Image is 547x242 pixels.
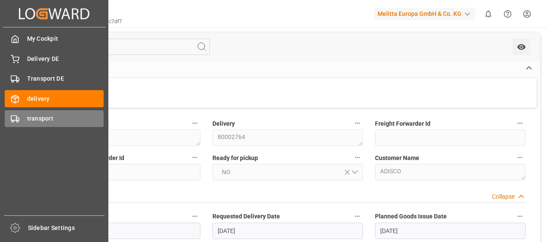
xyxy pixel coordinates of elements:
[5,90,104,107] a: delivery
[514,118,525,129] button: Freight Forwarder Id
[27,54,104,64] span: Delivery DE
[5,30,104,47] a: My Cockpit
[212,154,258,163] span: Ready for pickup
[375,119,430,128] span: Freight Forwarder Id
[513,39,530,55] button: open menu
[212,223,363,239] input: DD.MM.YYYY
[375,212,447,221] span: Planned Goods Issue Date
[218,168,235,177] span: NO
[375,164,525,180] textarea: ADISCO
[212,130,363,146] textarea: 80002764
[492,192,515,201] div: Collapse
[352,211,363,222] button: Requested Delivery Date
[375,154,419,163] span: Customer Name
[352,118,363,129] button: Delivery
[5,50,104,67] a: Delivery DE
[27,114,104,123] span: transport
[212,119,235,128] span: Delivery
[374,6,479,22] button: Melitta Europa GmbH & Co. KG
[212,164,363,180] button: open menu
[352,152,363,163] button: Ready for pickup
[498,4,517,24] button: Help Center
[28,224,105,233] span: Sidebar Settings
[27,34,104,43] span: My Cockpit
[374,8,475,20] div: Melitta Europa GmbH & Co. KG
[189,118,200,129] button: Transport ID Logward
[189,152,200,163] button: Actual Freight Forwarder Id
[50,223,200,239] input: DD.MM.YYYY
[212,212,280,221] span: Requested Delivery Date
[27,74,104,83] span: Transport DE
[27,94,104,103] span: delivery
[50,130,200,146] textarea: a2ca0808d352
[479,4,498,24] button: show 0 new notifications
[514,211,525,222] button: Planned Goods Issue Date
[514,152,525,163] button: Customer Name
[375,223,525,239] input: DD.MM.YYYY
[5,110,104,127] a: transport
[5,70,104,87] a: Transport DE
[40,39,210,55] input: Search Fields
[189,211,200,222] button: Order Created Date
